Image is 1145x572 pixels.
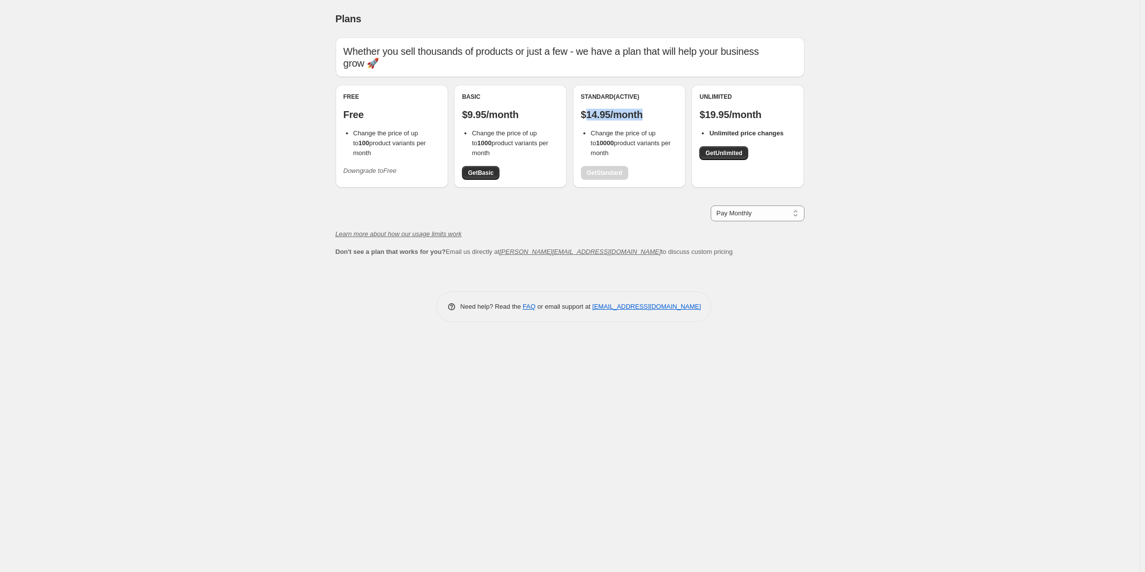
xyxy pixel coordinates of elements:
[705,149,742,157] span: Get Unlimited
[596,139,614,147] b: 10000
[462,109,559,121] p: $9.95/month
[477,139,492,147] b: 1000
[353,129,426,157] span: Change the price of up to product variants per month
[338,163,403,179] button: Downgrade toFree
[523,303,535,310] a: FAQ
[699,109,796,121] p: $19.95/month
[358,139,369,147] b: 100
[709,129,783,137] b: Unlimited price changes
[462,93,559,101] div: Basic
[581,109,678,121] p: $14.95/month
[460,303,523,310] span: Need help? Read the
[336,13,361,24] span: Plans
[699,93,796,101] div: Unlimited
[336,248,733,255] span: Email us directly at to discuss custom pricing
[592,303,701,310] a: [EMAIL_ADDRESS][DOMAIN_NAME]
[343,167,397,174] i: Downgrade to Free
[343,93,440,101] div: Free
[472,129,548,157] span: Change the price of up to product variants per month
[336,248,446,255] b: Don't see a plan that works for you?
[336,230,462,238] a: Learn more about how our usage limits work
[535,303,592,310] span: or email support at
[699,146,748,160] a: GetUnlimited
[343,109,440,121] p: Free
[462,166,499,180] a: GetBasic
[468,169,494,177] span: Get Basic
[499,248,661,255] a: [PERSON_NAME][EMAIL_ADDRESS][DOMAIN_NAME]
[591,129,671,157] span: Change the price of up to product variants per month
[581,93,678,101] div: Standard (Active)
[343,45,797,69] p: Whether you sell thousands of products or just a few - we have a plan that will help your busines...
